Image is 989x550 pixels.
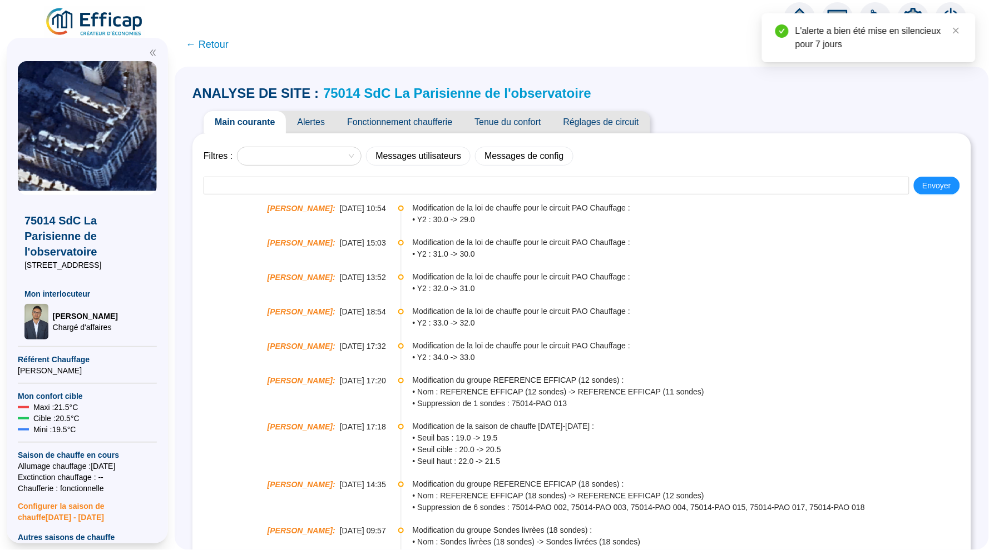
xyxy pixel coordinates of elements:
[413,271,970,283] span: Modification de la loi de chauffe pour le circuit PAO Chauffage :
[336,111,463,133] span: Fonctionnement chaufferie
[463,111,552,133] span: Tenue du confort
[53,311,118,322] span: [PERSON_NAME]
[33,402,78,413] span: Maxi : 21.5 °C
[268,272,335,283] span: [PERSON_NAME] :
[340,272,386,283] span: [DATE] 13:52
[413,317,970,329] span: • Y2 : 33.0 -> 32.0
[413,456,970,467] span: • Seuil haut : 22.0 -> 21.5
[413,536,970,548] span: • Nom : Sondes livrèes (18 sondes) -> Sondes livrées (18 sondes)
[44,7,145,38] img: efficap energie logo
[413,478,970,490] span: Modification du groupe REFERENCE EFFICAP (18 sondes) :
[828,8,848,28] span: fund
[268,203,335,214] span: [PERSON_NAME] :
[413,340,970,352] span: Modification de la loi de chauffe pour le circuit PAO Chauffage :
[268,525,335,537] span: [PERSON_NAME] :
[952,27,960,34] span: close
[323,86,591,101] a: 75014 SdC La Parisienne de l'observatoire
[24,288,150,299] span: Mon interlocuteur
[24,259,150,271] span: [STREET_ADDRESS]
[33,413,80,424] span: Cible : 20.5 °C
[204,111,286,133] span: Main courante
[18,365,157,376] span: [PERSON_NAME]
[860,2,891,33] img: alerts
[936,2,967,33] img: alerts
[413,524,970,536] span: Modification du groupe Sondes livrèes (18 sondes) :
[18,354,157,365] span: Référent Chauffage
[268,237,335,249] span: [PERSON_NAME] :
[268,341,335,352] span: [PERSON_NAME] :
[340,479,386,491] span: [DATE] 14:35
[413,386,970,398] span: • Nom : REFERENCE EFFICAP (12 sondes) -> REFERENCE EFFICAP (11 sondes)
[413,444,970,456] span: • Seuil cible : 20.0 -> 20.5
[53,322,118,333] span: Chargé d'affaires
[340,306,386,318] span: [DATE] 18:54
[18,494,157,523] span: Configurer la saison de chauffe [DATE] - [DATE]
[340,375,386,387] span: [DATE] 17:20
[903,8,923,28] span: setting
[413,352,970,363] span: • Y2 : 34.0 -> 33.0
[413,214,970,226] span: • Y2 : 30.0 -> 29.0
[192,84,319,102] span: ANALYSE DE SITE :
[413,283,970,294] span: • Y2 : 32.0 -> 31.0
[149,49,157,57] span: double-left
[413,421,970,432] span: Modification de la saison de chauffe [DATE]-[DATE] :
[18,483,157,494] span: Chaufferie : fonctionnelle
[340,237,386,249] span: [DATE] 15:03
[914,177,960,194] button: Envoyer
[413,432,970,444] span: • Seuil bas : 19.0 -> 19.5
[552,111,650,133] span: Réglages de circuit
[286,111,336,133] span: Alertes
[340,421,386,433] span: [DATE] 17:18
[775,24,789,38] span: check-circle
[413,502,970,513] span: • Suppression de 6 sondes : 75014-PAO 002, 75014-PAO 003, 75014-PAO 004, 75014-PAO 015, 75014-PAO...
[413,306,970,317] span: Modification de la loi de chauffe pour le circuit PAO Chauffage :
[204,149,233,163] span: Filtres :
[268,306,335,318] span: [PERSON_NAME] :
[790,8,810,28] span: home
[18,472,157,483] span: Exctinction chauffage : --
[268,479,335,491] span: [PERSON_NAME] :
[18,532,157,543] span: Autres saisons de chauffe
[340,203,386,214] span: [DATE] 10:54
[18,461,157,472] span: Allumage chauffage : [DATE]
[413,248,970,260] span: • Y2 : 31.0 -> 30.0
[268,375,335,387] span: [PERSON_NAME] :
[475,147,573,166] button: Messages de config
[413,398,970,409] span: • Suppression de 1 sondes : 75014-PAO 013
[366,147,471,166] button: Messages utilisateurs
[186,37,229,52] span: ← Retour
[413,374,970,386] span: Modification du groupe REFERENCE EFFICAP (12 sondes) :
[33,424,76,435] span: Mini : 19.5 °C
[24,213,150,259] span: 75014 SdC La Parisienne de l'observatoire
[24,304,48,339] img: Chargé d'affaires
[18,391,157,402] span: Mon confort cible
[413,202,970,214] span: Modification de la loi de chauffe pour le circuit PAO Chauffage :
[268,421,335,433] span: [PERSON_NAME] :
[340,341,386,352] span: [DATE] 17:32
[923,180,951,192] span: Envoyer
[340,525,386,537] span: [DATE] 09:57
[18,449,157,461] span: Saison de chauffe en cours
[795,24,962,51] div: L'alerte a bien été mise en silencieux pour 7 jours
[950,24,962,37] a: Close
[413,490,970,502] span: • Nom : REFERENCE EFFICAP (18 sondes) -> REFERENCE EFFICAP (12 sondes)
[413,237,970,248] span: Modification de la loi de chauffe pour le circuit PAO Chauffage :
